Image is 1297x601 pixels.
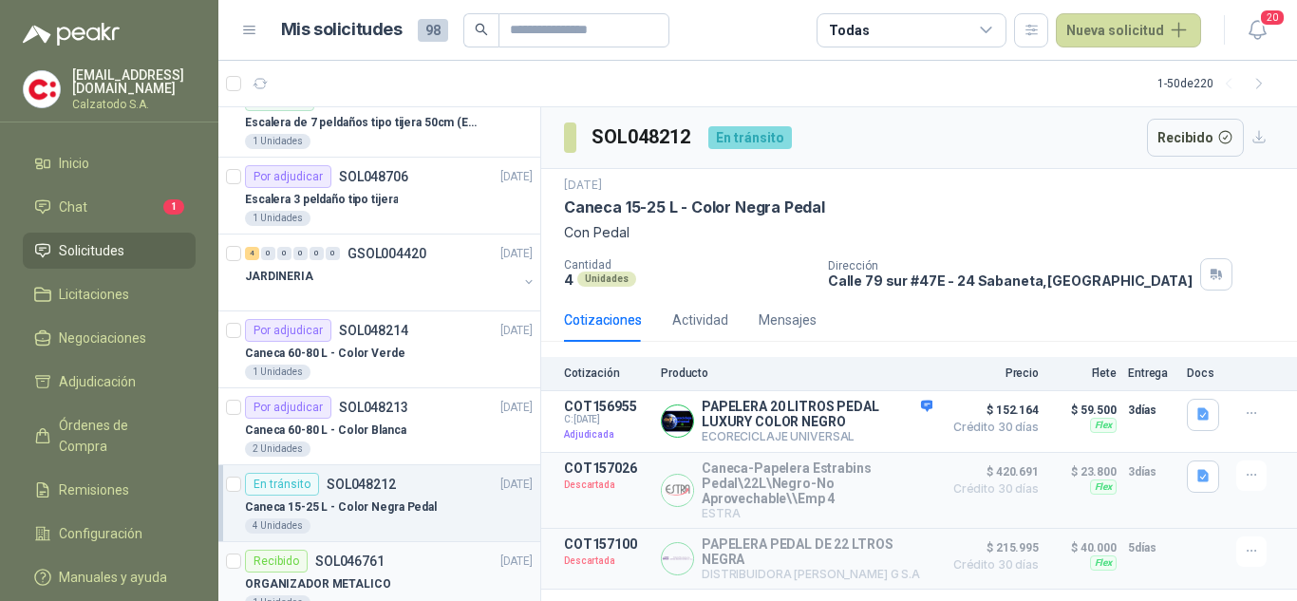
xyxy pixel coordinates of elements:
div: Mensajes [759,310,817,330]
p: [DATE] [500,553,533,571]
div: 1 Unidades [245,365,310,380]
p: 4 [564,272,573,288]
a: Por adjudicarSOL048706[DATE] Escalera 3 peldaño tipo tijera1 Unidades [218,158,540,235]
div: 1 - 50 de 220 [1157,68,1274,99]
span: Licitaciones [59,284,129,305]
div: En tránsito [708,126,792,149]
div: 0 [310,247,324,260]
p: [DATE] [500,476,533,494]
button: 20 [1240,13,1274,47]
p: Calzatodo S.A. [72,99,196,110]
div: 4 Unidades [245,518,310,534]
p: Precio [944,366,1039,380]
span: search [475,23,488,36]
p: 3 días [1128,460,1175,483]
p: Flete [1050,366,1117,380]
div: Unidades [577,272,636,287]
div: 2 Unidades [245,441,310,457]
h1: Mis solicitudes [281,16,403,44]
span: 98 [418,19,448,42]
p: Cantidad [564,258,813,272]
div: Por adjudicar [245,319,331,342]
a: En tránsitoSOL048212[DATE] Caneca 15-25 L - Color Negra Pedal4 Unidades [218,465,540,542]
p: SOL048212 [327,478,396,491]
p: PAPELERA 20 LITROS PEDAL LUXURY COLOR NEGRO [702,399,932,429]
a: Licitaciones [23,276,196,312]
p: Descartada [564,476,649,495]
span: Inicio [59,153,89,174]
a: Adjudicación [23,364,196,400]
p: Escalera de 7 peldaños tipo tijera 50cm (En apertura) para que se pueda abrir bien en la bodega [245,114,481,132]
p: Calle 79 sur #47E - 24 Sabaneta , [GEOGRAPHIC_DATA] [828,272,1193,289]
button: Nueva solicitud [1056,13,1201,47]
a: Inicio [23,145,196,181]
p: [DATE] [500,322,533,340]
p: ORGANIZADOR METALICO [245,575,391,593]
span: Solicitudes [59,240,124,261]
div: Por adjudicar [245,165,331,188]
a: Órdenes de Compra [23,407,196,464]
img: Company Logo [662,543,693,574]
p: [DATE] [500,245,533,263]
div: Flex [1090,418,1117,433]
div: Todas [829,20,869,41]
p: PAPELERA PEDAL DE 22 LTROS NEGRA [702,536,932,567]
div: 1 Unidades [245,211,310,226]
p: ESTRA [702,506,932,520]
a: Configuración [23,516,196,552]
p: Adjudicada [564,425,649,444]
div: 4 [245,247,259,260]
div: 0 [261,247,275,260]
a: Por adjudicarSOL048214[DATE] Caneca 60-80 L - Color Verde1 Unidades [218,311,540,388]
p: DISTRIBUIDORA [PERSON_NAME] G S.A [702,567,932,581]
p: [DATE] [564,177,602,195]
span: $ 420.691 [944,460,1039,483]
div: 0 [293,247,308,260]
div: 1 Unidades [245,134,310,149]
span: Configuración [59,523,142,544]
p: ECORECICLAJE UNIVERSAL [702,429,932,443]
a: Manuales y ayuda [23,559,196,595]
a: Solicitudes [23,233,196,269]
div: Cotizaciones [564,310,642,330]
div: 0 [326,247,340,260]
span: $ 152.164 [944,399,1039,422]
div: 0 [277,247,291,260]
p: GSOL004420 [348,247,426,260]
p: 5 días [1128,536,1175,559]
p: Entrega [1128,366,1175,380]
a: 4 0 0 0 0 0 GSOL004420[DATE] JARDINERIA [245,242,536,303]
p: $ 23.800 [1050,460,1117,483]
p: [DATE] [500,168,533,186]
span: Crédito 30 días [944,559,1039,571]
p: [DATE] [500,399,533,417]
div: Recibido [245,550,308,573]
p: Cotización [564,366,649,380]
p: SOL046761 [315,554,385,568]
a: Negociaciones [23,320,196,356]
p: Caneca 60-80 L - Color Verde [245,345,405,363]
p: Caneca-Papelera Estrabins Pedal\22L\Negro-No Aprovechable\\Emp 4 [702,460,932,506]
span: C: [DATE] [564,414,649,425]
p: SOL048214 [339,324,408,337]
button: Recibido [1147,119,1245,157]
span: 20 [1259,9,1286,27]
a: Chat1 [23,189,196,225]
span: Crédito 30 días [944,483,1039,495]
p: SOL048213 [339,401,408,414]
p: Escalera 3 peldaño tipo tijera [245,191,398,209]
a: Por adjudicarSOL048213[DATE] Caneca 60-80 L - Color Blanca2 Unidades [218,388,540,465]
img: Company Logo [24,71,60,107]
span: Crédito 30 días [944,422,1039,433]
div: Actividad [672,310,728,330]
p: [EMAIL_ADDRESS][DOMAIN_NAME] [72,68,196,95]
a: Remisiones [23,472,196,508]
p: Descartada [564,552,649,571]
p: COT156955 [564,399,649,414]
p: SOL048706 [339,170,408,183]
span: $ 215.995 [944,536,1039,559]
p: Caneca 60-80 L - Color Blanca [245,422,406,440]
img: Company Logo [662,475,693,506]
p: $ 59.500 [1050,399,1117,422]
p: JARDINERIA [245,268,313,286]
